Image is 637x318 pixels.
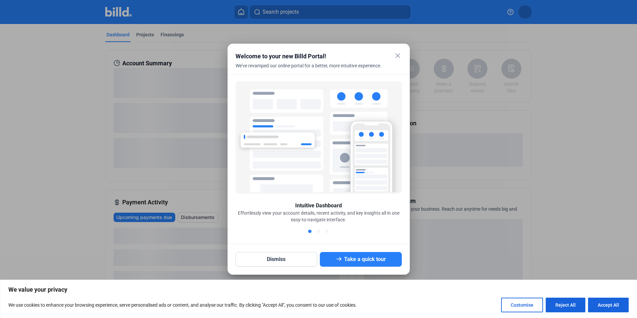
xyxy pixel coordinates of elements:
[8,286,629,294] p: We value your privacy
[546,298,585,312] button: Reject All
[295,202,342,210] div: Intuitive Dashboard
[236,62,385,77] div: We've revamped our online portal for a better, more intuitive experience.
[501,298,543,312] button: Customise
[8,301,357,309] p: We use cookies to enhance your browsing experience, serve personalised ads or content, and analys...
[236,252,318,267] button: Dismiss
[394,52,402,60] mat-icon: close
[588,298,629,312] button: Accept All
[236,52,385,61] div: Welcome to your new Billd Portal!
[236,210,402,223] div: Effortlessly view your account details, recent activity, and key insights all in one easy-to-navi...
[320,252,402,267] button: Take a quick tour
